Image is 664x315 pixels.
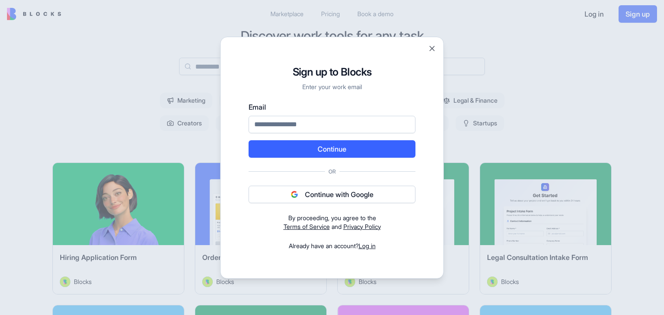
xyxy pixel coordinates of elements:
span: Or [325,168,339,175]
button: Close [428,44,436,53]
a: Privacy Policy [343,223,381,230]
label: Email [249,102,415,112]
div: and [249,214,415,231]
a: Log in [359,242,376,249]
button: Continue [249,140,415,158]
p: Enter your work email [249,83,415,91]
div: Already have an account? [249,242,415,250]
a: Terms of Service [284,223,330,230]
div: By proceeding, you agree to the [249,214,415,222]
button: Continue with Google [249,186,415,203]
img: google logo [291,191,298,198]
h1: Sign up to Blocks [249,65,415,79]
